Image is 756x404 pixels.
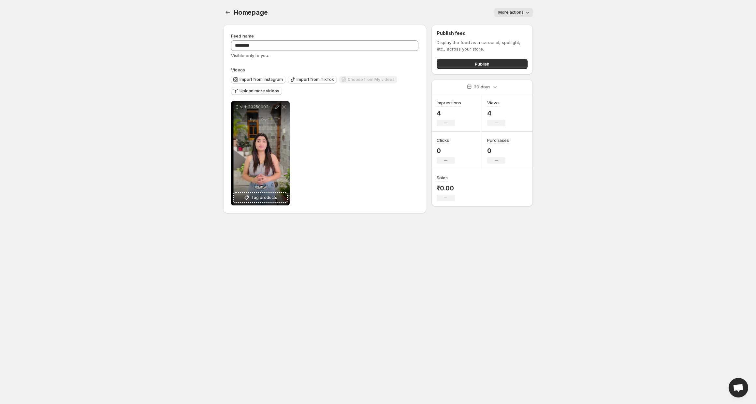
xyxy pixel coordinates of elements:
[437,30,528,37] h2: Publish feed
[437,137,449,143] h3: Clicks
[240,88,279,94] span: Upload more videos
[437,59,528,69] button: Publish
[231,76,285,83] button: Import from Instagram
[475,61,489,67] span: Publish
[231,33,254,38] span: Feed name
[487,147,509,155] p: 0
[437,147,455,155] p: 0
[251,194,277,201] span: Tag products
[240,104,274,110] p: vid-20250902-wa0070_AyyJgkCa 4
[437,109,461,117] p: 4
[437,184,455,192] p: ₹0.00
[729,378,748,397] div: Open chat
[288,76,337,83] button: Import from TikTok
[437,39,528,52] p: Display the feed as a carousel, spotlight, etc., across your store.
[231,87,282,95] button: Upload more videos
[474,83,490,90] p: 30 days
[498,10,524,15] span: More actions
[223,8,232,17] button: Settings
[240,77,283,82] span: Import from Instagram
[487,137,509,143] h3: Purchases
[297,77,334,82] span: Import from TikTok
[437,174,448,181] h3: Sales
[231,53,269,58] span: Visible only to you.
[234,193,287,202] button: Tag products
[231,67,245,72] span: Videos
[234,8,268,16] span: Homepage
[494,8,533,17] button: More actions
[437,99,461,106] h3: Impressions
[487,99,500,106] h3: Views
[231,101,290,205] div: vid-20250902-wa0070_AyyJgkCa 4Tag products
[487,109,505,117] p: 4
